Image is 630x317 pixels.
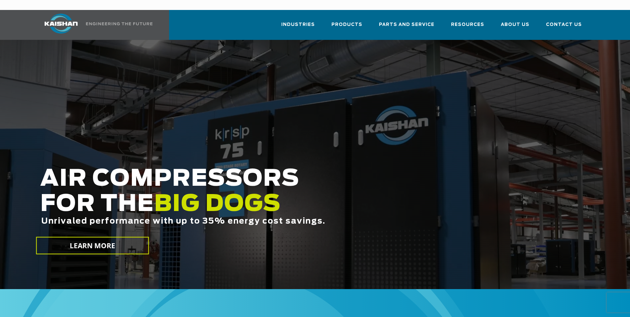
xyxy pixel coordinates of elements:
[36,10,154,40] a: Kaishan USA
[331,21,362,29] span: Products
[546,21,582,29] span: Contact Us
[379,21,434,29] span: Parts and Service
[154,193,281,216] span: BIG DOGS
[41,217,325,225] span: Unrivaled performance with up to 35% energy cost savings.
[451,21,484,29] span: Resources
[281,21,315,29] span: Industries
[281,16,315,39] a: Industries
[379,16,434,39] a: Parts and Service
[501,21,529,29] span: About Us
[36,237,149,255] a: LEARN MORE
[36,14,86,34] img: kaishan logo
[331,16,362,39] a: Products
[501,16,529,39] a: About Us
[546,16,582,39] a: Contact Us
[86,22,152,25] img: Engineering the future
[40,166,497,247] h2: AIR COMPRESSORS FOR THE
[69,241,115,251] span: LEARN MORE
[451,16,484,39] a: Resources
